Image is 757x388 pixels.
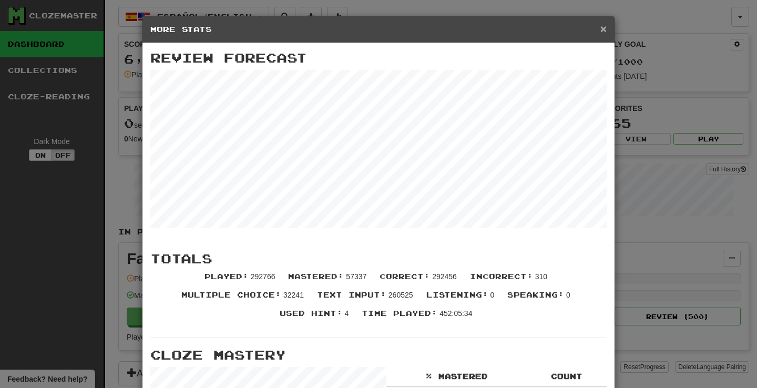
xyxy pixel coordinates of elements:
[386,367,527,386] th: % Mastered
[150,24,607,35] h5: More Stats
[356,308,480,326] li: 452:05:34
[283,271,374,290] li: 57337
[288,272,344,281] span: Mastered :
[426,290,488,299] span: Listening :
[502,290,578,308] li: 0
[380,272,430,281] span: Correct :
[421,290,503,308] li: 0
[280,309,343,318] span: Used Hint :
[600,23,607,34] button: Close
[527,367,607,386] th: Count
[507,290,564,299] span: Speaking :
[199,271,283,290] li: 292766
[362,309,437,318] span: Time Played :
[181,290,281,299] span: Multiple Choice :
[150,51,607,65] h3: Review Forecast
[204,272,249,281] span: Played :
[600,23,607,35] span: ×
[374,271,465,290] li: 292456
[470,272,533,281] span: Incorrect :
[176,290,312,308] li: 32241
[312,290,421,308] li: 260525
[150,348,607,362] h3: Cloze Mastery
[150,252,607,266] h3: Totals
[317,290,386,299] span: Text Input :
[465,271,555,290] li: 310
[274,308,357,326] li: 4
